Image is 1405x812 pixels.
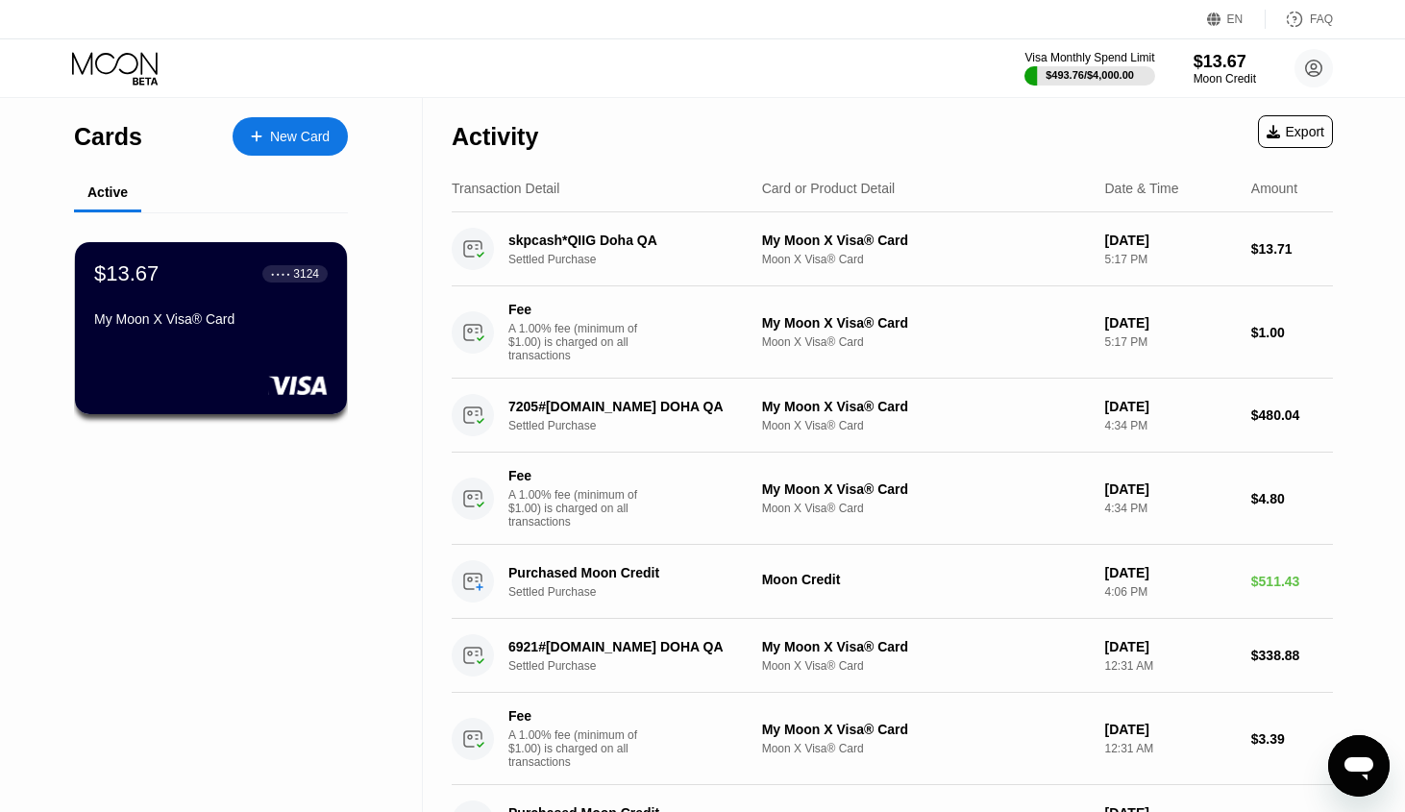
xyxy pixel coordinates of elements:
div: 4:34 PM [1104,419,1235,432]
div: My Moon X Visa® Card [762,722,1090,737]
div: My Moon X Visa® Card [94,311,328,327]
div: FAQ [1266,10,1333,29]
div: My Moon X Visa® Card [762,315,1090,331]
div: Moon X Visa® Card [762,742,1090,755]
div: Fee [508,302,643,317]
div: Active [87,185,128,200]
div: $493.76 / $4,000.00 [1046,69,1134,81]
div: 7205#[DOMAIN_NAME] DOHA QASettled PurchaseMy Moon X Visa® CardMoon X Visa® Card[DATE]4:34 PM$480.04 [452,379,1333,453]
div: $13.67 [1194,52,1256,72]
div: 12:31 AM [1104,659,1235,673]
div: A 1.00% fee (minimum of $1.00) is charged on all transactions [508,728,653,769]
div: $13.67 [94,261,159,286]
div: $13.67● ● ● ●3124My Moon X Visa® Card [75,242,347,414]
div: skpcash*QIIG Doha QASettled PurchaseMy Moon X Visa® CardMoon X Visa® Card[DATE]5:17 PM$13.71 [452,212,1333,286]
div: FeeA 1.00% fee (minimum of $1.00) is charged on all transactionsMy Moon X Visa® CardMoon X Visa® ... [452,693,1333,785]
div: Export [1267,124,1324,139]
div: [DATE] [1104,233,1235,248]
div: EN [1207,10,1266,29]
div: My Moon X Visa® Card [762,481,1090,497]
div: Export [1258,115,1333,148]
div: Moon X Visa® Card [762,335,1090,349]
div: Moon X Visa® Card [762,253,1090,266]
div: FAQ [1310,12,1333,26]
div: Purchased Moon CreditSettled PurchaseMoon Credit[DATE]4:06 PM$511.43 [452,545,1333,619]
div: My Moon X Visa® Card [762,639,1090,654]
div: My Moon X Visa® Card [762,233,1090,248]
div: Settled Purchase [508,585,774,599]
div: Visa Monthly Spend Limit$493.76/$4,000.00 [1024,51,1154,86]
div: $1.00 [1251,325,1333,340]
div: 3124 [293,267,319,281]
div: $4.80 [1251,491,1333,506]
div: My Moon X Visa® Card [762,399,1090,414]
div: [DATE] [1104,481,1235,497]
div: ● ● ● ● [271,271,290,277]
div: Moon Credit [762,572,1090,587]
div: $511.43 [1251,574,1333,589]
div: $13.67Moon Credit [1194,52,1256,86]
div: 7205#[DOMAIN_NAME] DOHA QA [508,399,755,414]
div: Transaction Detail [452,181,559,196]
div: Amount [1251,181,1297,196]
div: [DATE] [1104,565,1235,580]
div: Moon Credit [1194,72,1256,86]
div: skpcash*QIIG Doha QA [508,233,755,248]
div: Moon X Visa® Card [762,502,1090,515]
div: New Card [233,117,348,156]
div: 6921#[DOMAIN_NAME] DOHA QA [508,639,755,654]
div: $338.88 [1251,648,1333,663]
div: Activity [452,123,538,151]
div: [DATE] [1104,315,1235,331]
div: Moon X Visa® Card [762,659,1090,673]
div: EN [1227,12,1244,26]
div: FeeA 1.00% fee (minimum of $1.00) is charged on all transactionsMy Moon X Visa® CardMoon X Visa® ... [452,286,1333,379]
div: $3.39 [1251,731,1333,747]
div: [DATE] [1104,639,1235,654]
div: Moon X Visa® Card [762,419,1090,432]
div: $13.71 [1251,241,1333,257]
div: A 1.00% fee (minimum of $1.00) is charged on all transactions [508,322,653,362]
div: 12:31 AM [1104,742,1235,755]
div: 6921#[DOMAIN_NAME] DOHA QASettled PurchaseMy Moon X Visa® CardMoon X Visa® Card[DATE]12:31 AM$338.88 [452,619,1333,693]
div: Settled Purchase [508,419,774,432]
div: Settled Purchase [508,253,774,266]
div: 4:34 PM [1104,502,1235,515]
div: [DATE] [1104,722,1235,737]
div: FeeA 1.00% fee (minimum of $1.00) is charged on all transactionsMy Moon X Visa® CardMoon X Visa® ... [452,453,1333,545]
div: Fee [508,468,643,483]
div: Card or Product Detail [762,181,896,196]
div: New Card [270,129,330,145]
iframe: Button to launch messaging window [1328,735,1390,797]
div: 5:17 PM [1104,253,1235,266]
div: 5:17 PM [1104,335,1235,349]
div: $480.04 [1251,407,1333,423]
div: Fee [508,708,643,724]
div: A 1.00% fee (minimum of $1.00) is charged on all transactions [508,488,653,529]
div: Date & Time [1104,181,1178,196]
div: [DATE] [1104,399,1235,414]
div: Cards [74,123,142,151]
div: Visa Monthly Spend Limit [1024,51,1154,64]
div: Purchased Moon Credit [508,565,755,580]
div: Settled Purchase [508,659,774,673]
div: 4:06 PM [1104,585,1235,599]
